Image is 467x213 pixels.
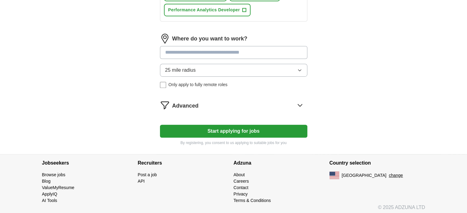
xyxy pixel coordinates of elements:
[160,82,166,88] input: Only apply to fully remote roles
[169,82,228,88] span: Only apply to fully remote roles
[165,67,196,74] span: 25 mile radius
[42,192,57,196] a: ApplyIQ
[42,198,57,203] a: AI Tools
[160,140,307,146] p: By registering, you consent to us applying to suitable jobs for you
[234,185,248,190] a: Contact
[234,172,245,177] a: About
[160,34,170,44] img: location.png
[329,172,339,179] img: US flag
[138,172,157,177] a: Post a job
[42,172,65,177] a: Browse jobs
[164,4,251,16] button: Performance Analytics Developer
[42,179,51,184] a: Blog
[168,7,240,13] span: Performance Analytics Developer
[234,192,248,196] a: Privacy
[389,172,403,179] button: change
[329,154,425,172] h4: Country selection
[234,179,249,184] a: Careers
[138,179,145,184] a: API
[42,185,75,190] a: ValueMyResume
[160,100,170,110] img: filter
[172,35,247,43] label: Where do you want to work?
[160,125,307,138] button: Start applying for jobs
[172,102,199,110] span: Advanced
[342,172,387,179] span: [GEOGRAPHIC_DATA]
[160,64,307,77] button: 25 mile radius
[234,198,271,203] a: Terms & Conditions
